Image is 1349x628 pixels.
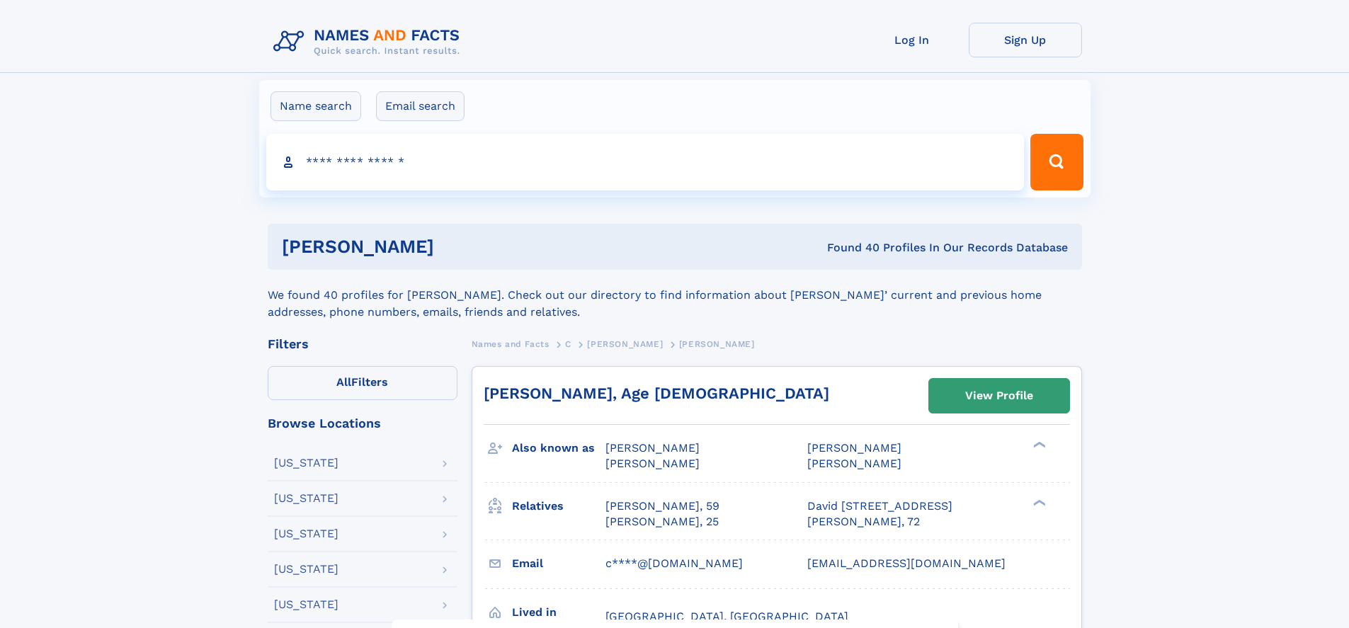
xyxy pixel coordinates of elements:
span: [PERSON_NAME] [807,441,901,455]
a: View Profile [929,379,1069,413]
div: View Profile [965,379,1033,412]
div: [US_STATE] [274,564,338,575]
a: [PERSON_NAME], Age [DEMOGRAPHIC_DATA] [484,384,829,402]
div: Found 40 Profiles In Our Records Database [630,240,1068,256]
div: [US_STATE] [274,528,338,539]
div: [US_STATE] [274,493,338,504]
span: [PERSON_NAME] [807,457,901,470]
a: [PERSON_NAME], 25 [605,514,719,530]
input: search input [266,134,1025,190]
div: ❯ [1030,440,1047,450]
div: Browse Locations [268,417,457,430]
label: Name search [271,91,361,121]
a: David [STREET_ADDRESS] [807,498,952,514]
div: ❯ [1030,498,1047,507]
h3: Relatives [512,494,605,518]
span: [EMAIL_ADDRESS][DOMAIN_NAME] [807,556,1006,570]
a: C [565,335,571,353]
a: Sign Up [969,23,1082,57]
h3: Also known as [512,436,605,460]
h1: [PERSON_NAME] [282,238,631,256]
div: [US_STATE] [274,599,338,610]
span: [PERSON_NAME] [587,339,663,349]
a: Log In [855,23,969,57]
label: Filters [268,366,457,400]
span: [PERSON_NAME] [605,441,700,455]
div: We found 40 profiles for [PERSON_NAME]. Check out our directory to find information about [PERSON... [268,270,1082,321]
a: [PERSON_NAME], 59 [605,498,719,514]
h3: Email [512,552,605,576]
button: Search Button [1030,134,1083,190]
span: All [336,375,351,389]
div: [US_STATE] [274,457,338,469]
div: Filters [268,338,457,350]
label: Email search [376,91,465,121]
a: [PERSON_NAME] [587,335,663,353]
span: [PERSON_NAME] [679,339,755,349]
span: [PERSON_NAME] [605,457,700,470]
a: [PERSON_NAME], 72 [807,514,920,530]
img: Logo Names and Facts [268,23,472,61]
h3: Lived in [512,600,605,624]
span: [GEOGRAPHIC_DATA], [GEOGRAPHIC_DATA] [605,610,848,623]
span: C [565,339,571,349]
a: Names and Facts [472,335,550,353]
